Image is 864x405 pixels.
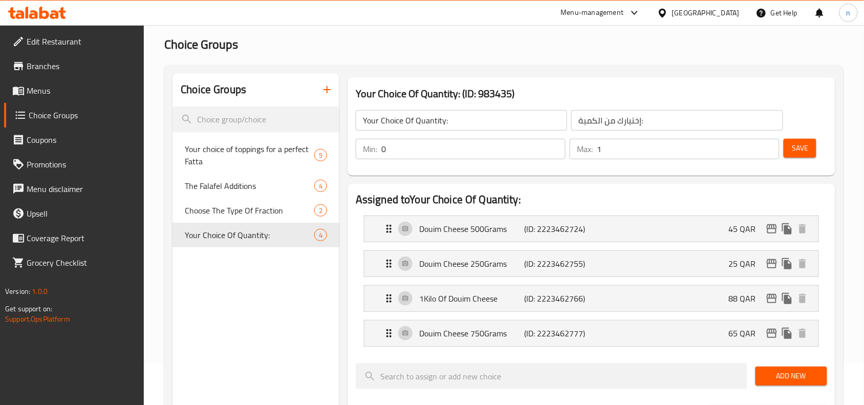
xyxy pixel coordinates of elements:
[315,181,327,191] span: 4
[356,86,827,102] h3: Your Choice Of Quantity: (ID: 983435)
[4,250,144,275] a: Grocery Checklist
[4,54,144,78] a: Branches
[729,327,764,339] p: 65 QAR
[792,142,808,155] span: Save
[4,29,144,54] a: Edit Restaurant
[356,192,827,207] h2: Assigned to Your Choice Of Quantity:
[4,201,144,226] a: Upsell
[729,292,764,305] p: 88 QAR
[4,103,144,127] a: Choice Groups
[27,257,136,269] span: Grocery Checklist
[315,230,327,240] span: 4
[185,143,314,167] span: Your choice of toppings for a perfect Fatta
[847,7,851,18] span: n
[764,256,780,271] button: edit
[4,177,144,201] a: Menu disclaimer
[524,327,594,339] p: (ID: 2223462777)
[27,232,136,244] span: Coverage Report
[672,7,740,18] div: [GEOGRAPHIC_DATA]
[5,302,52,315] span: Get support on:
[780,326,795,341] button: duplicate
[185,229,314,241] span: Your Choice Of Quantity:
[4,78,144,103] a: Menus
[356,316,827,351] li: Expand
[5,285,30,298] span: Version:
[172,106,339,133] input: search
[364,321,818,346] div: Expand
[4,152,144,177] a: Promotions
[27,84,136,97] span: Menus
[27,134,136,146] span: Coupons
[4,127,144,152] a: Coupons
[780,291,795,306] button: duplicate
[181,82,246,97] h2: Choice Groups
[172,223,339,247] div: Your Choice Of Quantity:4
[356,211,827,246] li: Expand
[764,221,780,237] button: edit
[795,256,810,271] button: delete
[356,281,827,316] li: Expand
[29,109,136,121] span: Choice Groups
[364,216,818,242] div: Expand
[419,223,524,235] p: Douim Cheese 500Grams
[784,139,816,158] button: Save
[363,143,377,155] p: Min:
[764,291,780,306] button: edit
[577,143,593,155] p: Max:
[364,251,818,276] div: Expand
[27,183,136,195] span: Menu disclaimer
[524,258,594,270] p: (ID: 2223462755)
[315,151,327,160] span: 5
[561,7,624,19] div: Menu-management
[172,137,339,174] div: Your choice of toppings for a perfect Fatta5
[419,258,524,270] p: Douim Cheese 250Grams
[172,174,339,198] div: The Falafel Additions4
[364,286,818,311] div: Expand
[764,326,780,341] button: edit
[5,312,70,326] a: Support.OpsPlatform
[419,292,524,305] p: 1Kilo Of Douim Cheese
[356,363,747,389] input: search
[27,60,136,72] span: Branches
[185,204,314,217] span: Choose The Type Of Fraction
[755,367,827,386] button: Add New
[356,246,827,281] li: Expand
[4,226,144,250] a: Coverage Report
[27,207,136,220] span: Upsell
[780,221,795,237] button: duplicate
[764,370,819,382] span: Add New
[27,158,136,170] span: Promotions
[524,223,594,235] p: (ID: 2223462724)
[32,285,48,298] span: 1.0.0
[795,326,810,341] button: delete
[315,206,327,216] span: 2
[164,33,238,56] span: Choice Groups
[27,35,136,48] span: Edit Restaurant
[729,223,764,235] p: 45 QAR
[795,291,810,306] button: delete
[795,221,810,237] button: delete
[419,327,524,339] p: Douim Cheese 750Grams
[729,258,764,270] p: 25 QAR
[524,292,594,305] p: (ID: 2223462766)
[780,256,795,271] button: duplicate
[172,198,339,223] div: Choose The Type Of Fraction2
[185,180,314,192] span: The Falafel Additions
